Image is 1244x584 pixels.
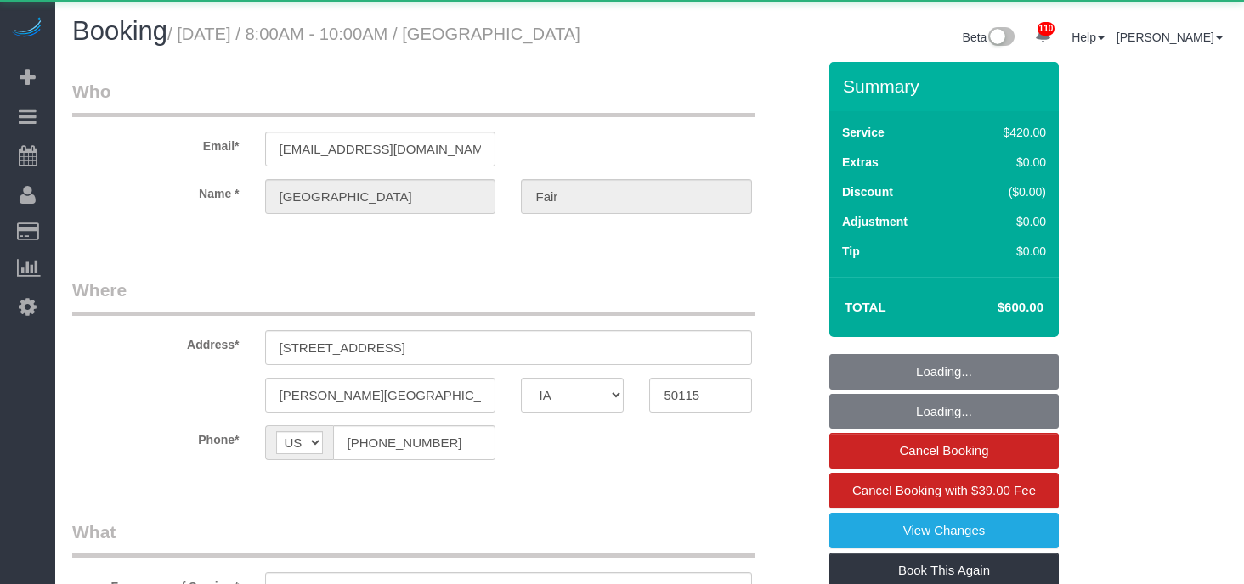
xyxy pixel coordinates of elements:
a: View Changes [829,513,1059,548]
label: Name * [59,179,252,202]
a: Help [1072,31,1105,44]
img: New interface [987,27,1015,49]
small: / [DATE] / 8:00AM - 10:00AM / [GEOGRAPHIC_DATA] [167,25,580,43]
input: City* [265,378,496,413]
a: Cancel Booking with $39.00 Fee [829,473,1059,508]
legend: Where [72,278,755,316]
label: Address* [59,330,252,353]
div: $0.00 [967,154,1046,171]
div: ($0.00) [967,183,1046,200]
a: 110 [1026,17,1060,54]
span: 110 [1038,22,1055,36]
legend: What [72,519,755,558]
legend: Who [72,79,755,117]
div: $0.00 [967,213,1046,230]
label: Adjustment [842,213,908,230]
h3: Summary [843,76,1050,96]
div: $420.00 [967,124,1046,141]
span: Booking [72,16,167,46]
strong: Total [845,300,886,314]
input: Last Name* [521,179,752,214]
div: $0.00 [967,243,1046,260]
label: Extras [842,154,879,171]
input: Phone* [333,425,496,460]
h4: $600.00 [947,300,1043,315]
label: Tip [842,243,860,260]
a: [PERSON_NAME] [1117,31,1223,44]
img: Automaid Logo [10,17,44,41]
a: Beta [963,31,1015,44]
input: First Name* [265,179,496,214]
label: Discount [842,183,893,200]
a: Cancel Booking [829,433,1059,469]
span: Cancel Booking with $39.00 Fee [852,483,1036,497]
label: Phone* [59,425,252,448]
label: Service [842,124,885,141]
input: Email* [265,132,496,166]
input: Zip Code* [649,378,752,413]
label: Email* [59,132,252,154]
